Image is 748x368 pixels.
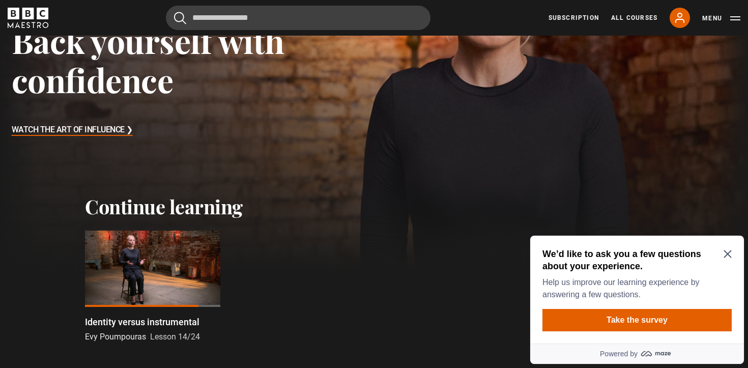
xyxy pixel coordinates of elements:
[611,13,657,22] a: All Courses
[174,12,186,24] button: Submit the search query
[4,112,218,132] a: Powered by maze
[85,315,199,329] p: Identity versus instrumental
[16,45,202,69] p: Help us improve our learning experience by answering a few questions.
[85,332,146,342] span: Evy Poumpouras
[702,13,740,23] button: Toggle navigation
[85,195,663,218] h2: Continue learning
[8,8,48,28] svg: BBC Maestro
[4,4,218,132] div: Optional study invitation
[16,16,202,41] h2: We’d like to ask you a few questions about your experience.
[12,123,133,138] h3: Watch The Art of Influence ❯
[12,21,300,100] h3: Back yourself with confidence
[549,13,599,22] a: Subscription
[16,77,206,100] button: Take the survey
[166,6,430,30] input: Search
[197,18,206,26] button: Close Maze Prompt
[85,231,220,343] a: Identity versus instrumental Evy Poumpouras Lesson 14/24
[150,332,200,342] span: Lesson 14/24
